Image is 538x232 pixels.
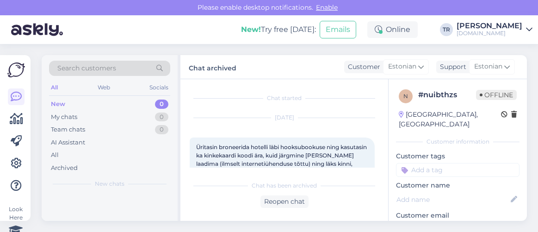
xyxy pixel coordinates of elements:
div: AI Assistant [51,138,85,147]
span: Offline [476,90,517,100]
div: Customer information [396,138,519,146]
div: 0 [155,125,168,134]
span: Chat has been archived [252,182,317,190]
div: Web [96,82,112,94]
img: Askly Logo [7,63,25,77]
div: [DATE] [190,113,379,122]
span: n [403,93,408,100]
div: My chats [51,113,77,122]
div: Customer [344,62,380,72]
div: Archived [51,163,78,173]
div: Team chats [51,125,85,134]
span: Search customers [57,63,116,73]
div: [PERSON_NAME] [457,22,522,30]
span: Üritasin broneerida hotelli läbi hooksubookuse ning kasutasin ka kinkekaardi koodi ära, kuid järg... [196,144,368,192]
div: [GEOGRAPHIC_DATA], [GEOGRAPHIC_DATA] [399,110,501,129]
div: 0 [155,100,168,109]
input: Add name [396,194,509,205]
div: Socials [148,82,170,94]
div: All [49,82,60,94]
div: # nuibthzs [418,89,476,100]
div: TR [440,23,453,36]
div: New [51,100,65,109]
span: New chats [95,180,124,188]
span: Estonian [474,62,502,72]
a: [PERSON_NAME][DOMAIN_NAME] [457,22,532,37]
input: Add a tag [396,163,519,177]
p: Customer email [396,211,519,220]
div: 0 [155,113,168,122]
b: New! [241,25,261,34]
p: Customer tags [396,151,519,161]
span: Estonian [388,62,416,72]
div: Support [436,62,466,72]
div: Online [367,21,418,38]
button: Emails [320,21,356,38]
p: Customer name [396,181,519,190]
div: Chat started [190,94,379,102]
div: All [51,150,59,160]
p: [EMAIL_ADDRESS][DOMAIN_NAME] [396,220,519,230]
div: Try free [DATE]: [241,24,316,35]
div: Reopen chat [260,195,309,208]
div: [DOMAIN_NAME] [457,30,522,37]
span: Enable [313,3,340,12]
label: Chat archived [189,61,236,73]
